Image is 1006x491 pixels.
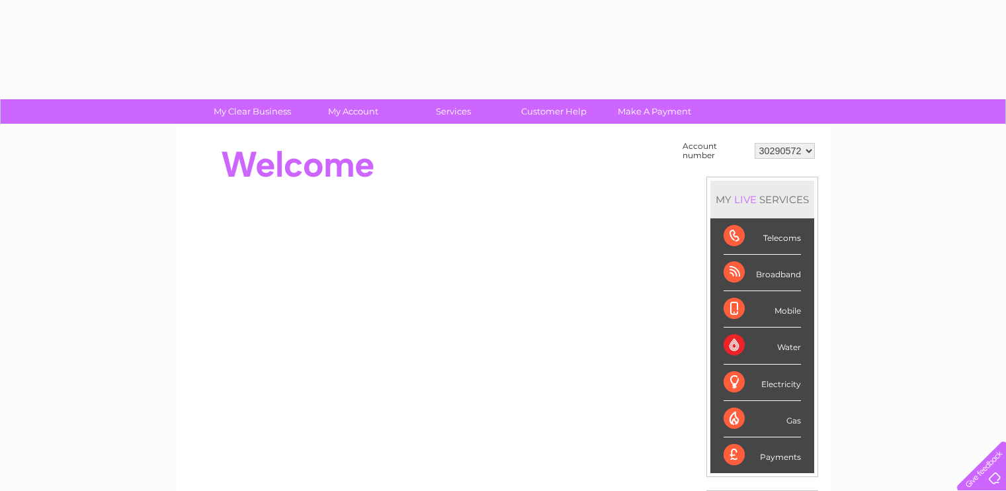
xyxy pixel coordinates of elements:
[732,193,759,206] div: LIVE
[710,181,814,218] div: MY SERVICES
[679,138,751,163] td: Account number
[724,291,801,328] div: Mobile
[198,99,307,124] a: My Clear Business
[600,99,709,124] a: Make A Payment
[724,437,801,473] div: Payments
[399,99,508,124] a: Services
[724,255,801,291] div: Broadband
[724,365,801,401] div: Electricity
[724,328,801,364] div: Water
[724,218,801,255] div: Telecoms
[298,99,407,124] a: My Account
[499,99,608,124] a: Customer Help
[724,401,801,437] div: Gas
